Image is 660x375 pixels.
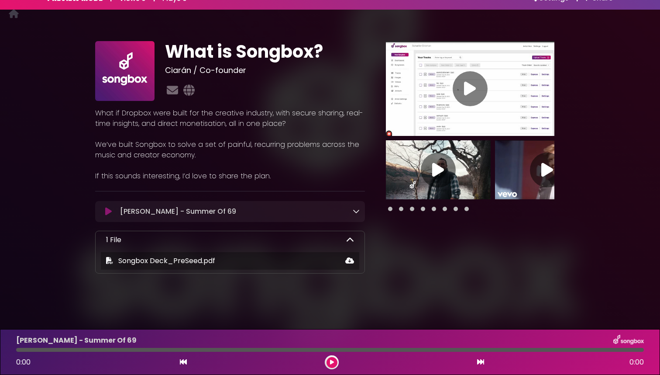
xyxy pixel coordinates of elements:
[95,171,365,181] p: If this sounds interesting, I’d love to share the plan.
[386,41,554,136] img: Video Thumbnail
[495,140,600,199] img: Video Thumbnail
[118,256,215,266] span: Songbox Deck_PreSeed.pdf
[95,139,365,160] p: We’ve built Songbox to solve a set of painful, recurring problems across the music and creator ec...
[106,235,121,245] p: 1 File
[120,206,236,217] p: [PERSON_NAME] - Summer Of 69
[386,140,491,199] img: Video Thumbnail
[95,108,365,129] p: What if Dropbox were built for the creative industry, with secure sharing, real-time insights, an...
[95,41,155,101] img: 70beCsgvRrCVkCpAseDU
[165,41,364,62] h1: What is Songbox?
[165,66,364,75] h3: Ciarán / Co-founder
